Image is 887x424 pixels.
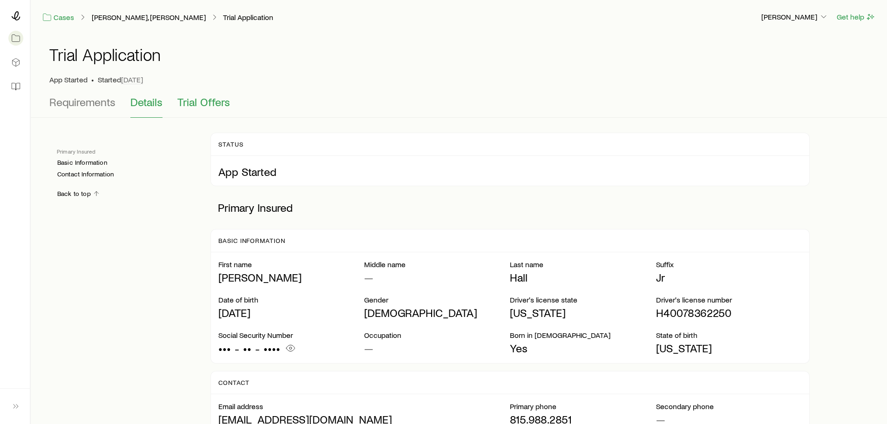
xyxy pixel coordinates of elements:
a: [PERSON_NAME], [PERSON_NAME] [91,13,206,22]
p: Driver's license state [510,295,656,304]
span: App Started [49,75,88,84]
p: First name [218,260,364,269]
p: Gender [364,295,510,304]
a: Cases [42,12,74,23]
div: Application details tabs [49,95,868,118]
p: [US_STATE] [656,342,802,355]
p: [PERSON_NAME] [218,271,364,284]
p: Started [98,75,143,84]
span: •••• [264,342,280,355]
p: Primary Insured [57,148,196,155]
p: — [364,271,510,284]
h1: Trial Application [49,45,161,64]
p: Primary phone [510,402,656,411]
p: Born in [DEMOGRAPHIC_DATA] [510,330,656,340]
span: - [255,342,260,355]
p: [DEMOGRAPHIC_DATA] [364,306,510,319]
p: Hall [510,271,656,284]
span: ••• [218,342,231,355]
span: - [235,342,239,355]
p: Trial Application [223,13,273,22]
span: Requirements [49,95,115,108]
p: Primary Insured [210,194,810,222]
span: [DATE] [121,75,143,84]
button: [PERSON_NAME] [761,12,829,23]
p: [US_STATE] [510,306,656,319]
p: [DATE] [218,306,364,319]
p: H40078362250 [656,306,802,319]
p: Last name [510,260,656,269]
p: State of birth [656,330,802,340]
p: Basic Information [218,237,285,244]
p: Jr [656,271,802,284]
p: Secondary phone [656,402,802,411]
span: Trial Offers [177,95,230,108]
p: Status [218,141,244,148]
span: •• [243,342,251,355]
span: Details [130,95,163,108]
a: Contact Information [57,170,114,178]
a: Back to top [57,189,101,198]
p: Date of birth [218,295,364,304]
span: • [91,75,94,84]
p: Social Security Number [218,330,364,340]
button: Get help [836,12,876,22]
p: Yes [510,342,656,355]
a: Basic Information [57,159,108,167]
p: App Started [218,165,802,178]
p: [PERSON_NAME] [761,12,828,21]
p: Middle name [364,260,510,269]
p: Occupation [364,330,510,340]
p: — [364,342,510,355]
p: Contact [218,379,250,386]
p: Email address [218,402,510,411]
p: Driver's license number [656,295,802,304]
p: Suffix [656,260,802,269]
